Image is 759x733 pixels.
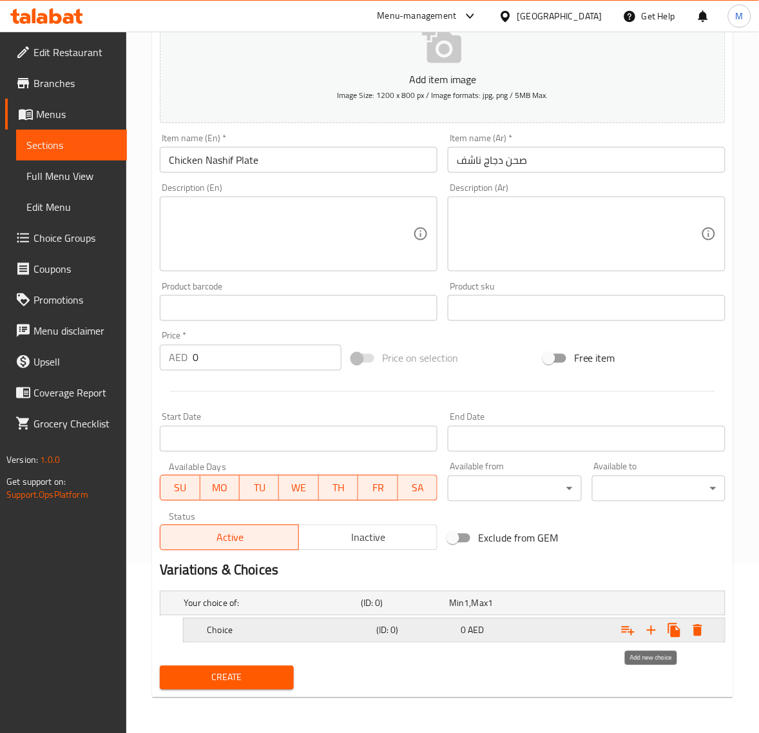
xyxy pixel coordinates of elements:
span: Min [449,595,464,612]
span: Full Menu View [26,168,117,184]
button: FR [358,475,398,501]
a: Support.OpsPlatform [6,486,88,503]
p: AED [169,350,187,366]
a: Grocery Checklist [5,408,127,439]
a: Choice Groups [5,222,127,253]
input: Enter name En [160,147,437,173]
span: Inactive [304,529,432,547]
div: ​ [592,476,725,502]
span: Create [170,670,283,686]
h5: Choice [207,624,371,637]
span: AED [468,622,484,639]
a: Menus [5,99,127,130]
span: Exclude from GEM [478,531,558,546]
button: SA [398,475,437,501]
span: Menu disclaimer [34,323,117,338]
a: Edit Restaurant [5,37,127,68]
a: Branches [5,68,127,99]
span: Price on selection [382,351,458,366]
span: WE [284,479,313,498]
span: Image Size: 1200 x 800 px / Image formats: jpg, png / 5MB Max. [338,88,548,103]
a: Upsell [5,346,127,377]
button: Delete Choice [686,619,709,642]
span: Grocery Checklist [34,416,117,431]
span: Free item [574,351,615,366]
h5: (ID: 0) [376,624,456,637]
p: Add item image [180,72,706,87]
a: Full Menu View [16,161,127,191]
span: Sections [26,137,117,153]
button: SU [160,475,200,501]
span: Promotions [34,292,117,308]
span: M [736,9,744,23]
button: TH [319,475,358,501]
input: Please enter price [193,345,341,371]
span: Edit Restaurant [34,44,117,60]
a: Sections [16,130,127,161]
a: Coupons [5,253,127,284]
button: Active [160,525,299,551]
a: Promotions [5,284,127,315]
div: Expand [184,619,725,642]
span: Coverage Report [34,385,117,400]
span: Branches [34,75,117,91]
span: Edit Menu [26,199,117,215]
span: Active [166,529,294,547]
h5: (ID: 0) [361,597,444,610]
button: Add item imageImage Size: 1200 x 800 px / Image formats: jpg, png / 5MB Max. [160,5,725,123]
span: Version: [6,451,38,468]
button: MO [200,475,240,501]
span: Get support on: [6,473,66,490]
span: MO [206,479,235,498]
a: Edit Menu [16,191,127,222]
span: SU [166,479,195,498]
div: [GEOGRAPHIC_DATA] [517,9,602,23]
div: , [449,597,532,610]
span: 1.0.0 [40,451,60,468]
span: TH [324,479,353,498]
div: Menu-management [378,8,457,24]
button: Inactive [298,525,437,551]
h5: Your choice of: [184,597,356,610]
button: TU [240,475,279,501]
span: 1 [488,595,493,612]
span: Upsell [34,354,117,369]
input: Please enter product sku [448,295,725,321]
span: Choice Groups [34,230,117,246]
input: Please enter product barcode [160,295,437,321]
span: TU [245,479,274,498]
span: SA [403,479,432,498]
span: 1 [465,595,470,612]
div: ​ [448,476,581,502]
span: FR [363,479,392,498]
a: Coverage Report [5,377,127,408]
button: WE [279,475,318,501]
button: Clone new choice [663,619,686,642]
span: Menus [36,106,117,122]
input: Enter name Ar [448,147,725,173]
button: Create [160,666,293,690]
span: Coupons [34,261,117,277]
div: Expand [160,592,725,615]
span: 0 [461,622,466,639]
h2: Variations & Choices [160,561,725,580]
span: Max [472,595,488,612]
button: Add choice group [617,619,640,642]
a: Menu disclaimer [5,315,127,346]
